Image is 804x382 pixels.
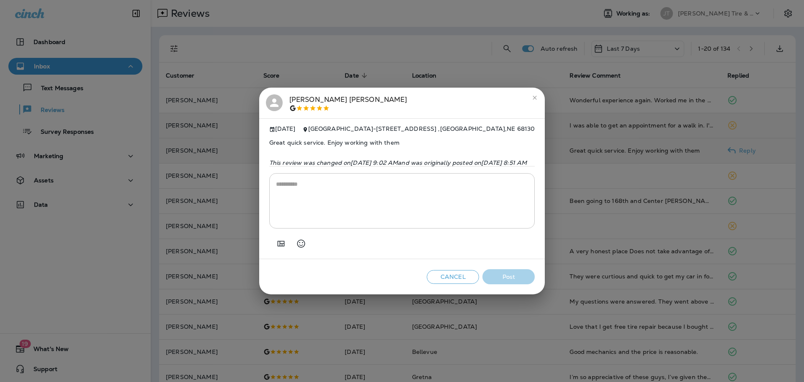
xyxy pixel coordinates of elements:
[269,133,535,153] span: Great quick service. Enjoy working with them
[273,235,289,252] button: Add in a premade template
[293,235,309,252] button: Select an emoji
[398,159,527,166] span: and was originally posted on [DATE] 8:51 AM
[269,159,535,166] p: This review was changed on [DATE] 9:02 AM
[528,91,541,104] button: close
[269,125,296,133] span: [DATE]
[427,270,479,284] button: Cancel
[308,125,535,133] span: [GEOGRAPHIC_DATA] - [STREET_ADDRESS] , [GEOGRAPHIC_DATA] , NE 68130
[289,94,407,112] div: [PERSON_NAME] [PERSON_NAME]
